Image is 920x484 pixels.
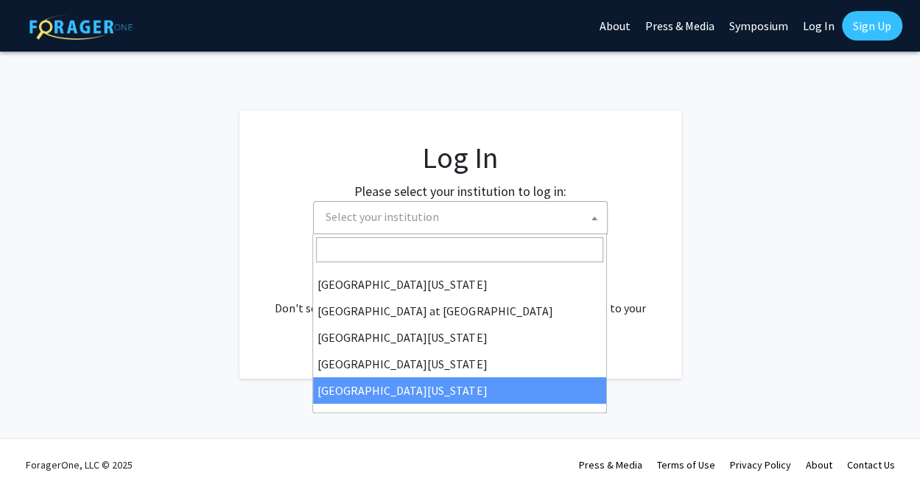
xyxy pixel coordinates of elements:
[313,377,606,404] li: [GEOGRAPHIC_DATA][US_STATE]
[269,264,652,334] div: No account? . Don't see your institution? about bringing ForagerOne to your institution.
[29,14,133,40] img: ForagerOne Logo
[657,458,715,471] a: Terms of Use
[313,271,606,298] li: [GEOGRAPHIC_DATA][US_STATE]
[313,404,606,430] li: [PERSON_NAME][GEOGRAPHIC_DATA]
[313,201,608,234] span: Select your institution
[326,209,439,224] span: Select your institution
[313,351,606,377] li: [GEOGRAPHIC_DATA][US_STATE]
[847,458,895,471] a: Contact Us
[11,418,63,473] iframe: Chat
[313,324,606,351] li: [GEOGRAPHIC_DATA][US_STATE]
[313,298,606,324] li: [GEOGRAPHIC_DATA] at [GEOGRAPHIC_DATA]
[806,458,832,471] a: About
[842,11,902,41] a: Sign Up
[316,237,603,262] input: Search
[579,458,642,471] a: Press & Media
[730,458,791,471] a: Privacy Policy
[269,140,652,175] h1: Log In
[320,202,607,232] span: Select your institution
[354,181,566,201] label: Please select your institution to log in:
